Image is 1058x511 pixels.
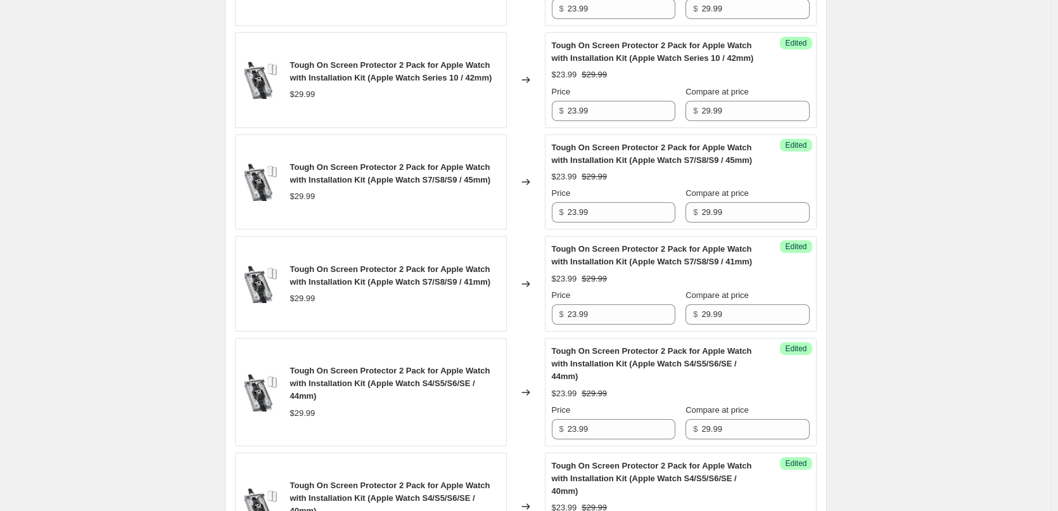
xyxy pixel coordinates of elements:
[559,424,564,434] span: $
[290,191,315,201] span: $29.99
[290,366,490,401] span: Tough On Screen Protector 2 Pack for Apple Watch with Installation Kit (Apple Watch S4/S5/S6/SE /...
[685,405,749,415] span: Compare at price
[552,172,577,181] span: $23.99
[552,143,753,165] span: Tough On Screen Protector 2 Pack for Apple Watch with Installation Kit (Apple Watch S7/S8/S9 / 45mm)
[552,405,571,415] span: Price
[242,61,280,99] img: ToughOnAppleWatchScreenProtectorwithInstallKit2Pack_1_80x.jpg
[582,389,607,398] span: $29.99
[693,424,698,434] span: $
[290,89,315,99] span: $29.99
[242,373,280,411] img: ToughOnAppleWatchScreenProtectorwithInstallKit2Pack_1_80x.jpg
[552,41,754,63] span: Tough On Screen Protector 2 Pack for Apple Watch with Installation Kit (Apple Watch Series 10 / 4...
[552,274,577,283] span: $23.99
[785,242,806,252] span: Edited
[290,162,491,184] span: Tough On Screen Protector 2 Pack for Apple Watch with Installation Kit (Apple Watch S7/S8/S9 / 45mm)
[242,265,280,303] img: ToughOnAppleWatchScreenProtectorwithInstallKit2Pack_1_80x.jpg
[582,274,607,283] span: $29.99
[552,244,753,266] span: Tough On Screen Protector 2 Pack for Apple Watch with Installation Kit (Apple Watch S7/S8/S9 / 41mm)
[785,140,806,150] span: Edited
[552,346,752,381] span: Tough On Screen Protector 2 Pack for Apple Watch with Installation Kit (Apple Watch S4/S5/S6/SE /...
[582,172,607,181] span: $29.99
[685,87,749,96] span: Compare at price
[785,38,806,48] span: Edited
[290,408,315,418] span: $29.99
[582,70,607,79] span: $29.99
[559,207,564,217] span: $
[559,4,564,13] span: $
[290,60,492,82] span: Tough On Screen Protector 2 Pack for Apple Watch with Installation Kit (Apple Watch Series 10 / 4...
[693,4,698,13] span: $
[685,290,749,300] span: Compare at price
[785,344,806,354] span: Edited
[552,290,571,300] span: Price
[785,458,806,469] span: Edited
[552,188,571,198] span: Price
[693,106,698,115] span: $
[290,294,315,303] span: $29.99
[559,106,564,115] span: $
[559,309,564,319] span: $
[552,87,571,96] span: Price
[693,309,698,319] span: $
[552,70,577,79] span: $23.99
[552,461,752,496] span: Tough On Screen Protector 2 Pack for Apple Watch with Installation Kit (Apple Watch S4/S5/S6/SE /...
[693,207,698,217] span: $
[290,264,491,287] span: Tough On Screen Protector 2 Pack for Apple Watch with Installation Kit (Apple Watch S7/S8/S9 / 41mm)
[242,163,280,201] img: ToughOnAppleWatchScreenProtectorwithInstallKit2Pack_1_80x.jpg
[685,188,749,198] span: Compare at price
[552,389,577,398] span: $23.99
